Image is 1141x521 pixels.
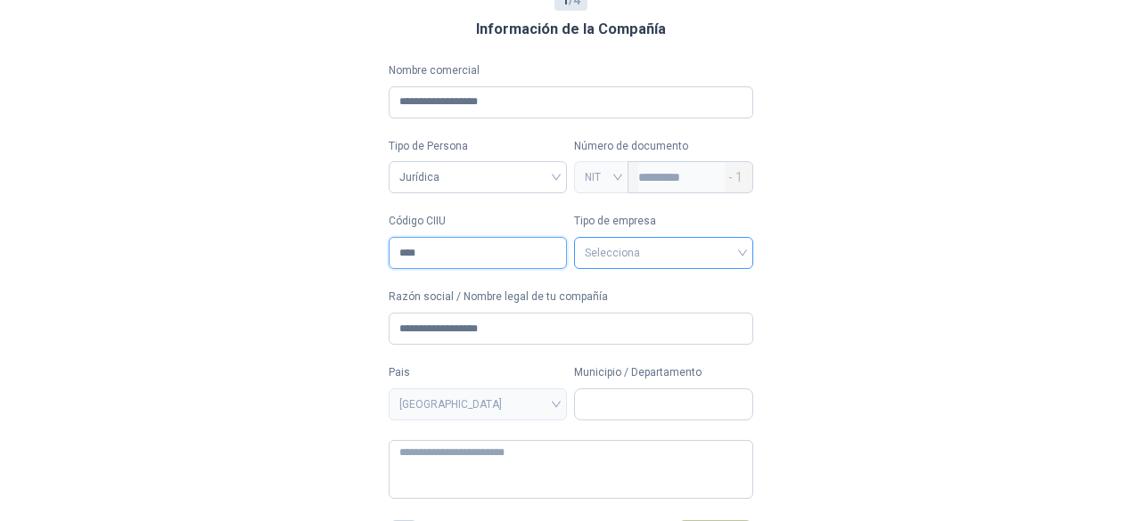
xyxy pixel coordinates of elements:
label: Código CIIU [389,213,568,230]
span: COLOMBIA [399,391,557,418]
label: Razón social / Nombre legal de tu compañía [389,289,753,305]
span: - 1 [728,162,743,192]
label: Nombre comercial [389,62,753,79]
p: Número de documento [574,138,753,155]
label: Municipio / Departamento [574,364,753,381]
h3: Información de la Compañía [476,18,666,41]
label: Pais [389,364,568,381]
span: NIT [585,164,618,191]
label: Tipo de Persona [389,138,568,155]
span: Jurídica [399,164,557,191]
label: Tipo de empresa [574,213,753,230]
